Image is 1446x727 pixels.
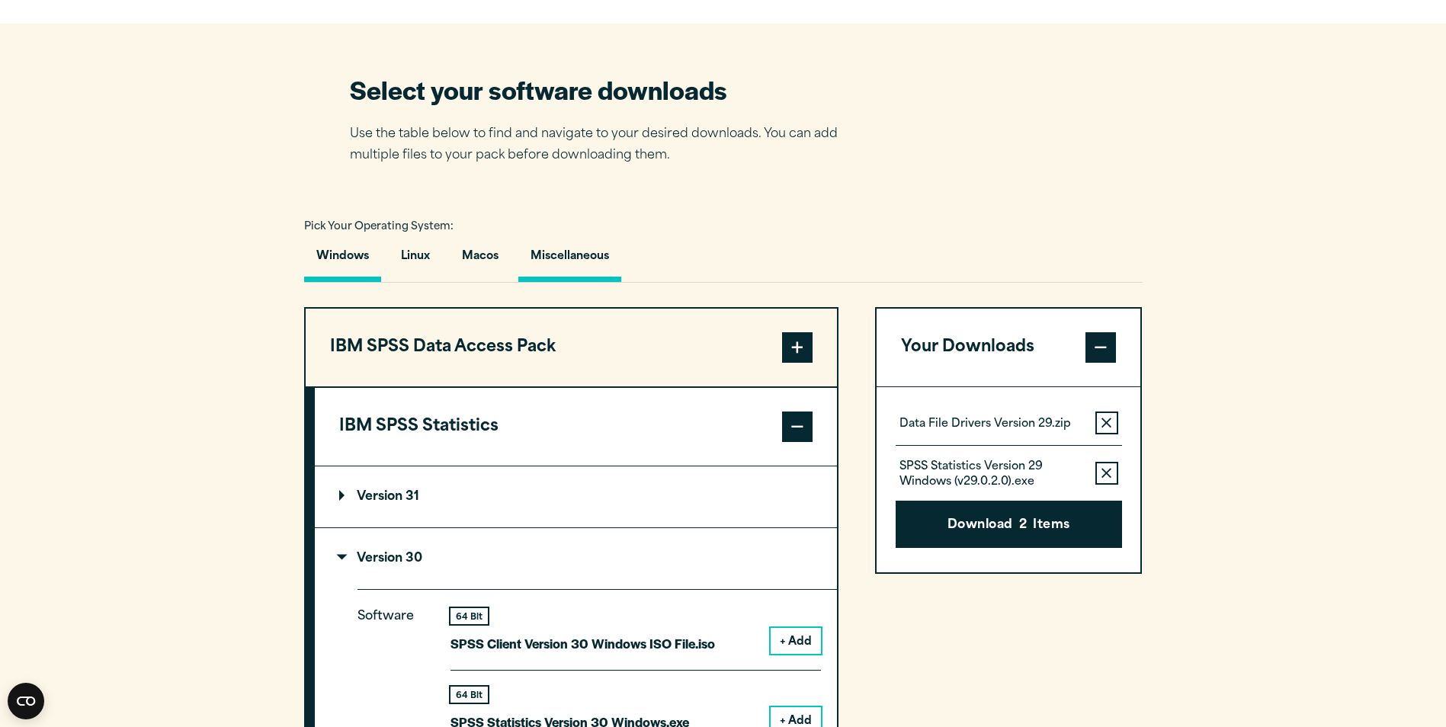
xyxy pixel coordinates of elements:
button: Open CMP widget [8,683,44,719]
button: Windows [304,239,381,282]
button: Download2Items [896,501,1122,548]
div: Your Downloads [877,386,1141,572]
span: 2 [1019,516,1027,536]
p: Software [357,606,426,721]
p: SPSS Statistics Version 29 Windows (v29.0.2.0).exe [899,460,1083,490]
p: Data File Drivers Version 29.zip [899,417,1071,432]
button: Your Downloads [877,309,1141,386]
p: Version 31 [339,491,419,503]
div: 64 Bit [450,687,488,703]
button: + Add [771,628,821,654]
summary: Version 31 [315,466,837,527]
button: Miscellaneous [518,239,621,282]
span: Pick Your Operating System: [304,222,454,232]
p: SPSS Client Version 30 Windows ISO File.iso [450,633,715,655]
p: Use the table below to find and navigate to your desired downloads. You can add multiple files to... [350,123,861,168]
button: IBM SPSS Data Access Pack [306,309,837,386]
button: Linux [389,239,442,282]
p: Version 30 [339,552,422,565]
button: IBM SPSS Statistics [315,388,837,466]
button: Macos [450,239,511,282]
div: 64 Bit [450,608,488,624]
summary: Version 30 [315,528,837,589]
h2: Select your software downloads [350,72,861,107]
